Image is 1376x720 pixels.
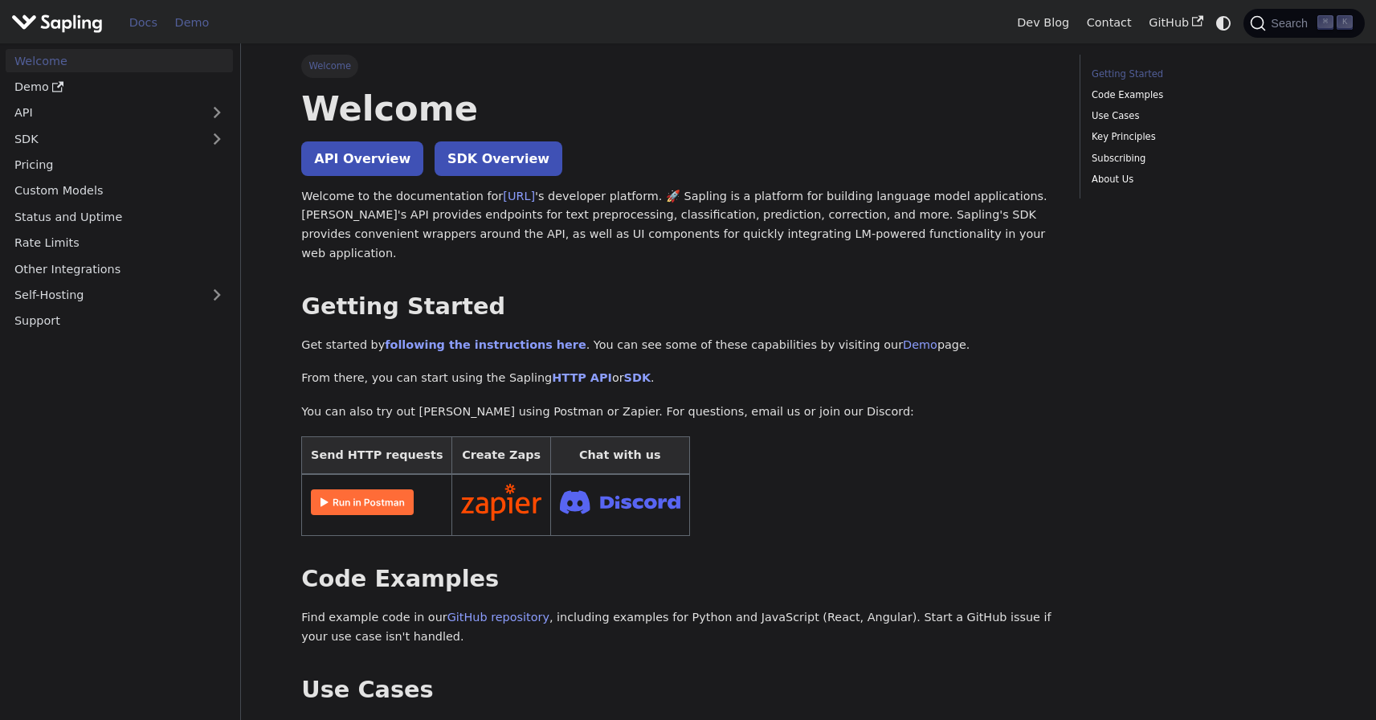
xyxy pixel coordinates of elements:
[301,403,1056,422] p: You can also try out [PERSON_NAME] using Postman or Zapier. For questions, email us or join our D...
[452,436,551,474] th: Create Zaps
[1092,129,1309,145] a: Key Principles
[6,205,233,228] a: Status and Uptime
[6,127,201,150] a: SDK
[6,179,233,202] a: Custom Models
[6,257,233,280] a: Other Integrations
[6,101,201,125] a: API
[1008,10,1077,35] a: Dev Blog
[301,87,1056,130] h1: Welcome
[1212,11,1235,35] button: Switch between dark and light mode (currently system mode)
[1266,17,1317,30] span: Search
[201,127,233,150] button: Expand sidebar category 'SDK'
[1092,151,1309,166] a: Subscribing
[560,485,680,518] img: Join Discord
[461,484,541,521] img: Connect in Zapier
[6,49,233,72] a: Welcome
[447,611,549,624] a: GitHub repository
[301,565,1056,594] h2: Code Examples
[301,676,1056,705] h2: Use Cases
[11,11,103,35] img: Sapling.ai
[201,101,233,125] button: Expand sidebar category 'API'
[6,284,233,307] a: Self-Hosting
[624,371,651,384] a: SDK
[1092,88,1309,103] a: Code Examples
[6,231,233,255] a: Rate Limits
[11,11,108,35] a: Sapling.ai
[903,338,937,351] a: Demo
[1317,15,1333,30] kbd: ⌘
[550,436,689,474] th: Chat with us
[301,141,423,176] a: API Overview
[1140,10,1211,35] a: GitHub
[435,141,562,176] a: SDK Overview
[1337,15,1353,30] kbd: K
[1092,108,1309,124] a: Use Cases
[1092,67,1309,82] a: Getting Started
[301,336,1056,355] p: Get started by . You can see some of these capabilities by visiting our page.
[1092,172,1309,187] a: About Us
[301,55,358,77] span: Welcome
[385,338,586,351] a: following the instructions here
[302,436,452,474] th: Send HTTP requests
[301,369,1056,388] p: From there, you can start using the Sapling or .
[1078,10,1141,35] a: Contact
[301,55,1056,77] nav: Breadcrumbs
[552,371,612,384] a: HTTP API
[311,489,414,515] img: Run in Postman
[166,10,218,35] a: Demo
[6,153,233,177] a: Pricing
[120,10,166,35] a: Docs
[6,76,233,99] a: Demo
[503,190,535,202] a: [URL]
[301,187,1056,264] p: Welcome to the documentation for 's developer platform. 🚀 Sapling is a platform for building lang...
[301,292,1056,321] h2: Getting Started
[1243,9,1364,38] button: Search (Command+K)
[6,309,233,333] a: Support
[301,608,1056,647] p: Find example code in our , including examples for Python and JavaScript (React, Angular). Start a...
